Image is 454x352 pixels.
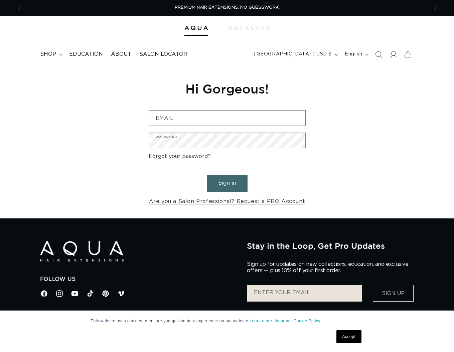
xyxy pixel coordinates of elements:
[373,285,414,302] button: Sign Up
[149,111,305,126] input: Email
[207,175,248,192] button: Sign in
[40,241,124,261] img: Aqua Hair Extensions
[345,51,362,58] span: English
[12,2,26,14] button: Previous announcement
[247,285,362,302] input: ENTER YOUR EMAIL
[247,241,414,250] h2: Stay in the Loop, Get Pro Updates
[139,51,187,58] span: Salon Locator
[36,47,65,62] summary: shop
[149,197,305,206] a: Are you a Salon Professional? Request a PRO Account
[65,47,107,62] a: Education
[107,47,135,62] a: About
[149,80,306,97] h1: Hi Gorgeous!
[91,318,363,324] p: This website uses cookies to ensure you get the best experience on our website.
[40,276,237,283] h2: Follow Us
[40,51,56,58] span: shop
[341,48,371,61] button: English
[250,48,341,61] button: [GEOGRAPHIC_DATA] | USD $
[69,51,103,58] span: Education
[247,261,414,274] p: Sign up for updates on new collections, education, and exclusive offers — plus 10% off your first...
[149,152,210,161] a: Forgot your password?
[175,5,280,10] span: PREMIUM HAIR EXTENSIONS. NO GUESSWORK.
[371,47,386,62] summary: Search
[228,26,270,30] img: aqualyna.com
[111,51,131,58] span: About
[135,47,191,62] a: Salon Locator
[250,319,321,323] a: Learn more about our Cookie Policy.
[428,2,442,14] button: Next announcement
[336,330,361,343] a: Accept
[184,26,208,30] img: Aqua Hair Extensions
[254,51,332,58] span: [GEOGRAPHIC_DATA] | USD $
